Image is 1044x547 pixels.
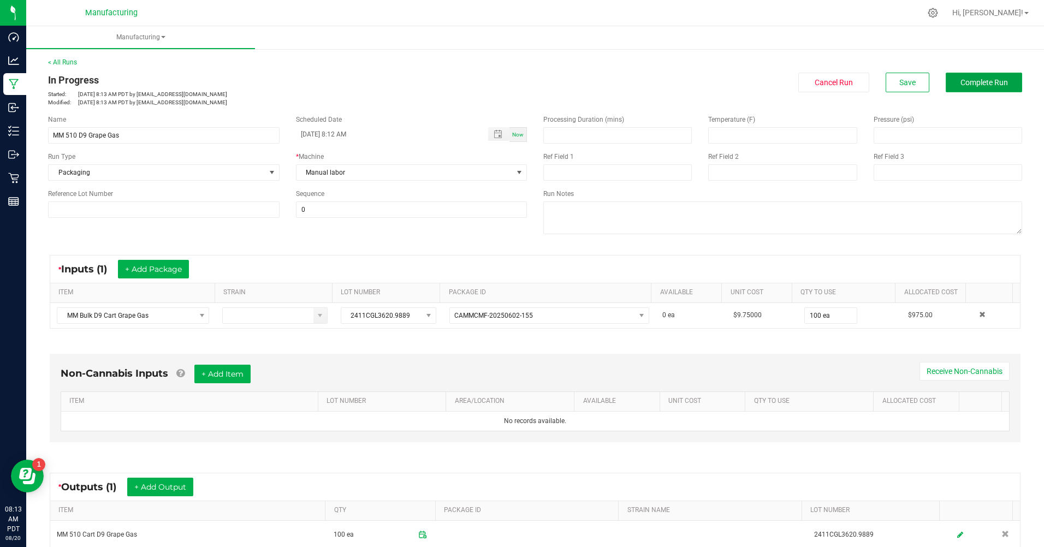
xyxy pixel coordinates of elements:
[57,307,209,324] span: NO DATA FOUND
[334,526,354,543] span: 100 ea
[48,152,75,162] span: Run Type
[58,506,321,515] a: ITEMSortable
[299,153,324,160] span: Machine
[668,397,741,406] a: Unit CostSortable
[899,78,916,87] span: Save
[11,460,44,492] iframe: Resource center
[48,58,77,66] a: < All Runs
[61,412,1009,431] td: No records available.
[946,73,1022,92] button: Complete Run
[5,534,21,542] p: 08/20
[444,506,614,515] a: PACKAGE IDSortable
[127,478,193,496] button: + Add Output
[708,116,755,123] span: Temperature (F)
[32,458,45,471] iframe: Resource center unread badge
[48,98,78,106] span: Modified:
[8,126,19,136] inline-svg: Inventory
[69,397,313,406] a: ITEMSortable
[815,78,853,87] span: Cancel Run
[798,73,869,92] button: Cancel Run
[800,288,891,297] a: QTY TO USESortable
[904,288,962,297] a: Allocated CostSortable
[327,397,442,406] a: LOT NUMBERSortable
[731,288,788,297] a: Unit CostSortable
[61,367,168,379] span: Non-Cannabis Inputs
[454,312,533,319] span: CAMMCMF-20250602-155
[48,98,527,106] p: [DATE] 8:13 AM PDT by [EMAIL_ADDRESS][DOMAIN_NAME]
[543,116,624,123] span: Processing Duration (mins)
[733,311,762,319] span: $9.75000
[810,506,935,515] a: LOT NUMBERSortable
[296,190,324,198] span: Sequence
[874,116,914,123] span: Pressure (psi)
[296,127,477,141] input: Scheduled Datetime
[874,153,904,160] span: Ref Field 3
[296,165,513,180] span: Manual labor
[341,288,436,297] a: LOT NUMBERSortable
[543,153,574,160] span: Ref Field 1
[960,78,1008,87] span: Complete Run
[334,506,431,515] a: QTYSortable
[543,190,574,198] span: Run Notes
[926,8,940,18] div: Manage settings
[8,196,19,207] inline-svg: Reports
[952,8,1023,17] span: Hi, [PERSON_NAME]!
[583,397,656,406] a: AVAILABLESortable
[8,173,19,183] inline-svg: Retail
[48,90,78,98] span: Started:
[49,165,265,180] span: Packaging
[61,263,118,275] span: Inputs (1)
[8,32,19,43] inline-svg: Dashboard
[455,397,570,406] a: AREA/LOCATIONSortable
[26,26,255,49] a: Manufacturing
[8,55,19,66] inline-svg: Analytics
[176,367,185,379] a: Add Non-Cannabis items that were also consumed in the run (e.g. gloves and packaging); Also add N...
[341,308,422,323] span: 2411CGL3620.9889
[882,397,955,406] a: Allocated CostSortable
[26,33,255,42] span: Manufacturing
[58,288,210,297] a: ITEMSortable
[512,132,524,138] span: Now
[8,79,19,90] inline-svg: Manufacturing
[5,504,21,534] p: 08:13 AM PDT
[296,116,342,123] span: Scheduled Date
[974,288,1008,297] a: Sortable
[8,149,19,160] inline-svg: Outbound
[488,127,509,141] span: Toggle popup
[920,362,1010,380] button: Receive Non-Cannabis
[968,397,998,406] a: Sortable
[660,288,717,297] a: AVAILABLESortable
[223,288,328,297] a: STRAINSortable
[948,506,1009,515] a: Sortable
[61,481,127,493] span: Outputs (1)
[668,311,675,319] span: ea
[708,153,739,160] span: Ref Field 2
[48,116,66,123] span: Name
[627,506,798,515] a: STRAIN NAMESortable
[194,365,251,383] button: + Add Item
[908,311,933,319] span: $975.00
[48,190,113,198] span: Reference Lot Number
[118,260,189,278] button: + Add Package
[8,102,19,113] inline-svg: Inbound
[754,397,869,406] a: QTY TO USESortable
[57,308,195,323] span: MM Bulk D9 Cart Grape Gas
[662,311,666,319] span: 0
[449,288,647,297] a: PACKAGE IDSortable
[886,73,929,92] button: Save
[85,8,138,17] span: Manufacturing
[48,73,527,87] div: In Progress
[48,90,527,98] p: [DATE] 8:13 AM PDT by [EMAIL_ADDRESS][DOMAIN_NAME]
